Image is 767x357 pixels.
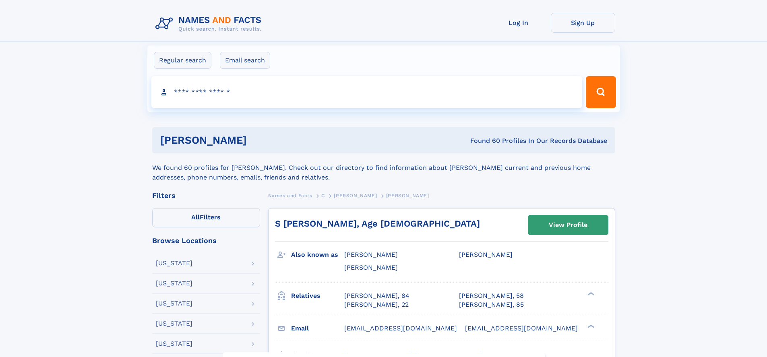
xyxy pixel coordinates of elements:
[344,264,398,271] span: [PERSON_NAME]
[291,289,344,303] h3: Relatives
[585,291,595,296] div: ❯
[275,219,480,229] a: S [PERSON_NAME], Age [DEMOGRAPHIC_DATA]
[154,52,211,69] label: Regular search
[152,208,260,227] label: Filters
[152,192,260,199] div: Filters
[459,291,524,300] a: [PERSON_NAME], 58
[344,251,398,258] span: [PERSON_NAME]
[386,193,429,198] span: [PERSON_NAME]
[152,153,615,182] div: We found 60 profiles for [PERSON_NAME]. Check out our directory to find information about [PERSON...
[268,190,312,200] a: Names and Facts
[321,190,325,200] a: C
[334,193,377,198] span: [PERSON_NAME]
[291,322,344,335] h3: Email
[156,320,192,327] div: [US_STATE]
[459,300,524,309] a: [PERSON_NAME], 85
[160,135,359,145] h1: [PERSON_NAME]
[156,340,192,347] div: [US_STATE]
[549,216,587,234] div: View Profile
[156,300,192,307] div: [US_STATE]
[551,13,615,33] a: Sign Up
[344,324,457,332] span: [EMAIL_ADDRESS][DOMAIN_NAME]
[459,251,513,258] span: [PERSON_NAME]
[191,213,200,221] span: All
[585,324,595,329] div: ❯
[220,52,270,69] label: Email search
[151,76,583,108] input: search input
[152,13,268,35] img: Logo Names and Facts
[528,215,608,235] a: View Profile
[291,248,344,262] h3: Also known as
[486,13,551,33] a: Log In
[321,193,325,198] span: C
[156,280,192,287] div: [US_STATE]
[465,324,578,332] span: [EMAIL_ADDRESS][DOMAIN_NAME]
[152,237,260,244] div: Browse Locations
[156,260,192,266] div: [US_STATE]
[586,76,616,108] button: Search Button
[334,190,377,200] a: [PERSON_NAME]
[344,300,409,309] a: [PERSON_NAME], 22
[358,136,607,145] div: Found 60 Profiles In Our Records Database
[344,291,409,300] a: [PERSON_NAME], 84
